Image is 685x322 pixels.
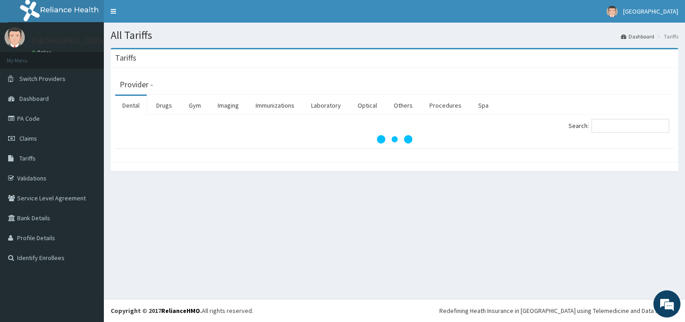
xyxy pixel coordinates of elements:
a: Drugs [149,96,179,115]
a: Immunizations [248,96,302,115]
strong: Copyright © 2017 . [111,307,202,315]
h1: All Tariffs [111,29,678,41]
li: Tariffs [655,33,678,40]
span: Tariffs [19,154,36,162]
a: Gym [182,96,208,115]
a: Online [32,49,53,56]
span: Claims [19,134,37,142]
a: Procedures [422,96,469,115]
div: Redefining Heath Insurance in [GEOGRAPHIC_DATA] using Telemedicine and Data Science! [439,306,678,315]
a: Others [387,96,420,115]
h3: Provider - [120,80,153,89]
a: Dental [115,96,147,115]
p: [GEOGRAPHIC_DATA] [32,37,106,45]
svg: audio-loading [377,121,413,157]
span: Switch Providers [19,75,65,83]
span: [GEOGRAPHIC_DATA] [623,7,678,15]
input: Search: [592,119,669,133]
a: RelianceHMO [161,307,200,315]
label: Search: [569,119,669,133]
img: User Image [5,27,25,47]
a: Optical [350,96,384,115]
a: Dashboard [621,33,654,40]
span: Dashboard [19,95,49,103]
img: User Image [606,6,618,17]
a: Spa [471,96,496,115]
footer: All rights reserved. [104,299,685,322]
a: Imaging [210,96,246,115]
a: Laboratory [304,96,348,115]
h3: Tariffs [115,54,136,62]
